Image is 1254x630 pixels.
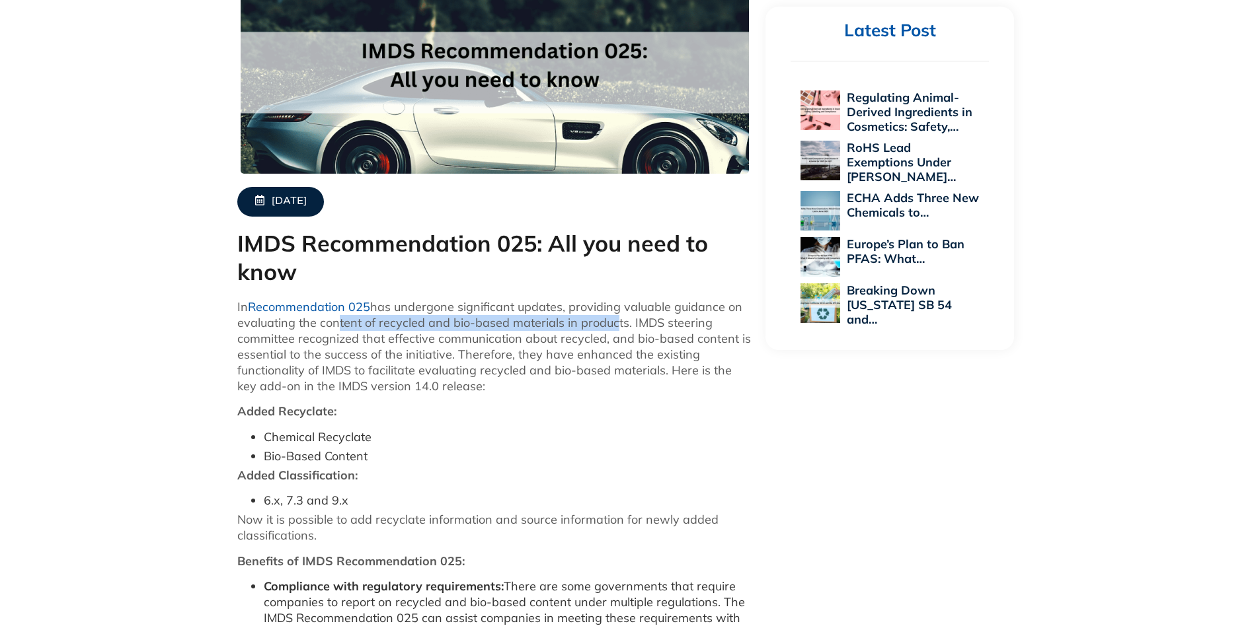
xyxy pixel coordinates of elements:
[847,90,972,134] a: Regulating Animal-Derived Ingredients in Cosmetics: Safety,…
[237,187,324,217] a: [DATE]
[847,236,964,266] a: Europe’s Plan to Ban PFAS: What…
[264,429,753,445] li: Chemical Recyclate
[801,237,840,277] img: Europe’s Plan to Ban PFAS: What It Means for Industry and Consumers
[264,493,753,508] li: 6.x, 7.3 and 9.x
[801,283,840,323] img: Breaking Down California SB 54 and the EPR Mandate
[264,578,504,594] strong: Compliance with regulatory requirements:
[801,90,840,130] img: Regulating Animal-Derived Ingredients in Cosmetics: Safety, Labelling, and Compliance
[264,448,753,464] li: Bio-Based Content
[847,190,979,220] a: ECHA Adds Three New Chemicals to…
[801,141,840,180] img: RoHS Lead Exemptions Under Annex III A Guide for 2025 to 2027
[272,195,307,209] span: [DATE]
[237,403,336,419] strong: Added Recyclate:
[847,140,956,184] a: RoHS Lead Exemptions Under [PERSON_NAME]…
[791,20,989,42] h2: Latest Post
[237,553,465,569] strong: Benefits of IMDS Recommendation 025:
[248,299,370,314] a: Recommendation 025
[847,283,952,327] a: Breaking Down [US_STATE] SB 54 and…
[237,468,358,483] strong: Added Classification:
[237,299,753,394] p: In has undergone significant updates, providing valuable guidance on evaluating the content of re...
[801,191,840,230] img: ECHA Adds Three New Chemicals to REACH Candidate List in June 2025
[237,512,753,543] p: Now it is possible to add recyclate information and source information for newly added classifica...
[237,230,753,286] h1: IMDS Recommendation 025: All you need to know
